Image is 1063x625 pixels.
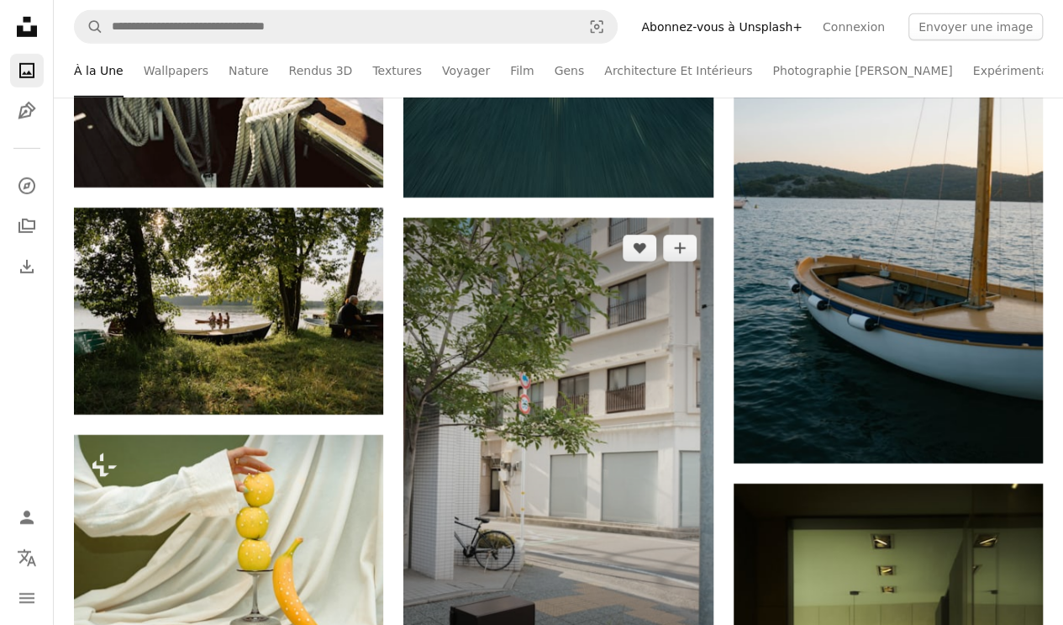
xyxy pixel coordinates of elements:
a: Connexion / S’inscrire [10,501,44,534]
a: Des gens rament sur un lac calme [74,304,383,319]
a: Un vélo garé dans une rue ensoleillée à côté d’un immeuble. [403,442,713,458]
a: Rendus 3D [289,44,353,98]
a: Historique de téléchargement [10,250,44,283]
a: Photographie [PERSON_NAME] [772,44,952,98]
a: Connexion [813,13,895,40]
a: Abonnez-vous à Unsplash+ [631,13,813,40]
a: Nature [229,44,268,98]
button: Recherche de visuels [576,11,617,43]
form: Rechercher des visuels sur tout le site [74,10,618,44]
button: J’aime [623,235,656,262]
img: Des gens rament sur un lac calme [74,208,383,415]
a: Un petit voilier flotte sur l’eau calme près du rivage. [734,224,1043,239]
a: Textures [372,44,422,98]
a: Explorer [10,169,44,203]
button: Menu [10,581,44,615]
button: Ajouter à la collection [663,235,697,262]
button: Envoyer une image [908,13,1043,40]
a: Voyager [442,44,490,98]
a: Expérimental [973,44,1051,98]
a: Gens [554,44,584,98]
a: Accueil — Unsplash [10,10,44,47]
a: Film [510,44,534,98]
a: Wallpapers [144,44,208,98]
a: Illustrations [10,94,44,128]
a: Collections [10,209,44,243]
button: Langue [10,541,44,575]
a: Empilage à la main de pommes jaunes à pois blancs [74,535,383,550]
a: Architecture Et Intérieurs [604,44,752,98]
a: Photos [10,54,44,87]
button: Rechercher sur Unsplash [75,11,103,43]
